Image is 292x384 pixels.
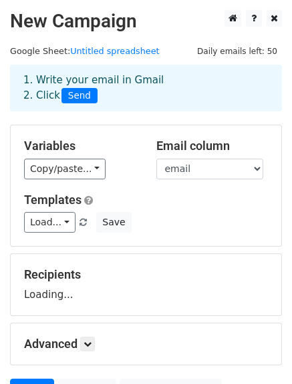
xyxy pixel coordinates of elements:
button: Save [96,212,131,233]
span: Daily emails left: 50 [192,44,282,59]
small: Google Sheet: [10,46,160,56]
a: Copy/paste... [24,159,106,179]
h2: New Campaign [10,10,282,33]
h5: Recipients [24,267,268,282]
h5: Email column [156,139,269,153]
h5: Advanced [24,337,268,351]
h5: Variables [24,139,136,153]
a: Untitled spreadsheet [70,46,159,56]
a: Load... [24,212,76,233]
a: Templates [24,193,82,207]
span: Send [61,88,98,104]
div: 1. Write your email in Gmail 2. Click [13,73,279,103]
div: Loading... [24,267,268,302]
a: Daily emails left: 50 [192,46,282,56]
